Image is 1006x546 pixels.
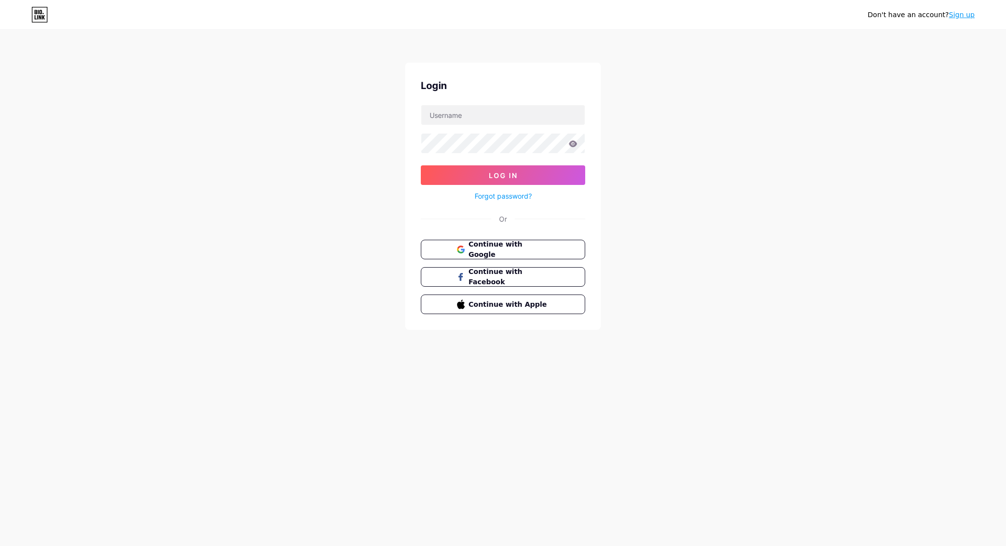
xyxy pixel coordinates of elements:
a: Forgot password? [475,191,532,201]
span: Continue with Facebook [469,267,549,287]
span: Continue with Apple [469,299,549,310]
button: Continue with Facebook [421,267,585,287]
a: Sign up [949,11,975,19]
div: Or [499,214,507,224]
div: Login [421,78,585,93]
span: Log In [489,171,518,180]
button: Continue with Google [421,240,585,259]
span: Continue with Google [469,239,549,260]
input: Username [421,105,585,125]
button: Continue with Apple [421,295,585,314]
div: Don't have an account? [868,10,975,20]
button: Log In [421,165,585,185]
